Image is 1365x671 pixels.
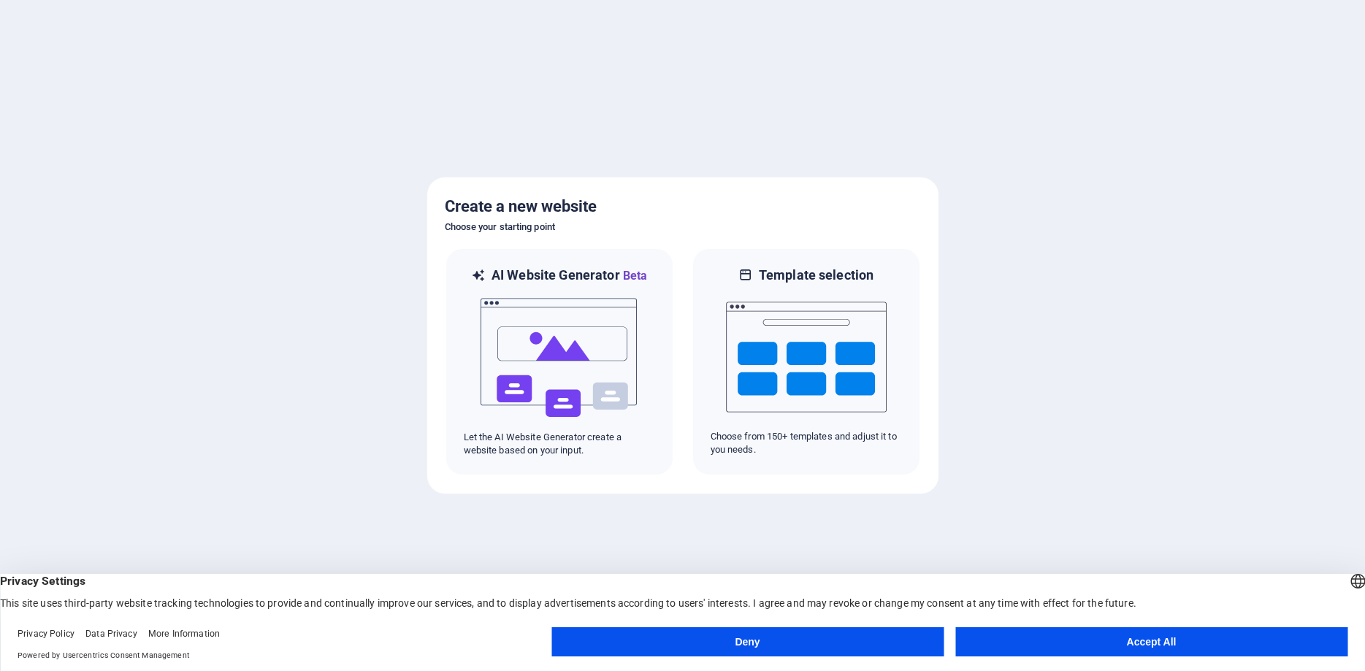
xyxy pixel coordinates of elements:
[492,267,647,285] h6: AI Website Generator
[445,248,674,476] div: AI Website GeneratorBetaaiLet the AI Website Generator create a website based on your input.
[759,267,873,284] h6: Template selection
[620,269,648,283] span: Beta
[711,430,902,456] p: Choose from 150+ templates and adjust it to you needs.
[445,218,921,236] h6: Choose your starting point
[464,431,655,457] p: Let the AI Website Generator create a website based on your input.
[445,195,921,218] h5: Create a new website
[692,248,921,476] div: Template selectionChoose from 150+ templates and adjust it to you needs.
[479,285,640,431] img: ai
